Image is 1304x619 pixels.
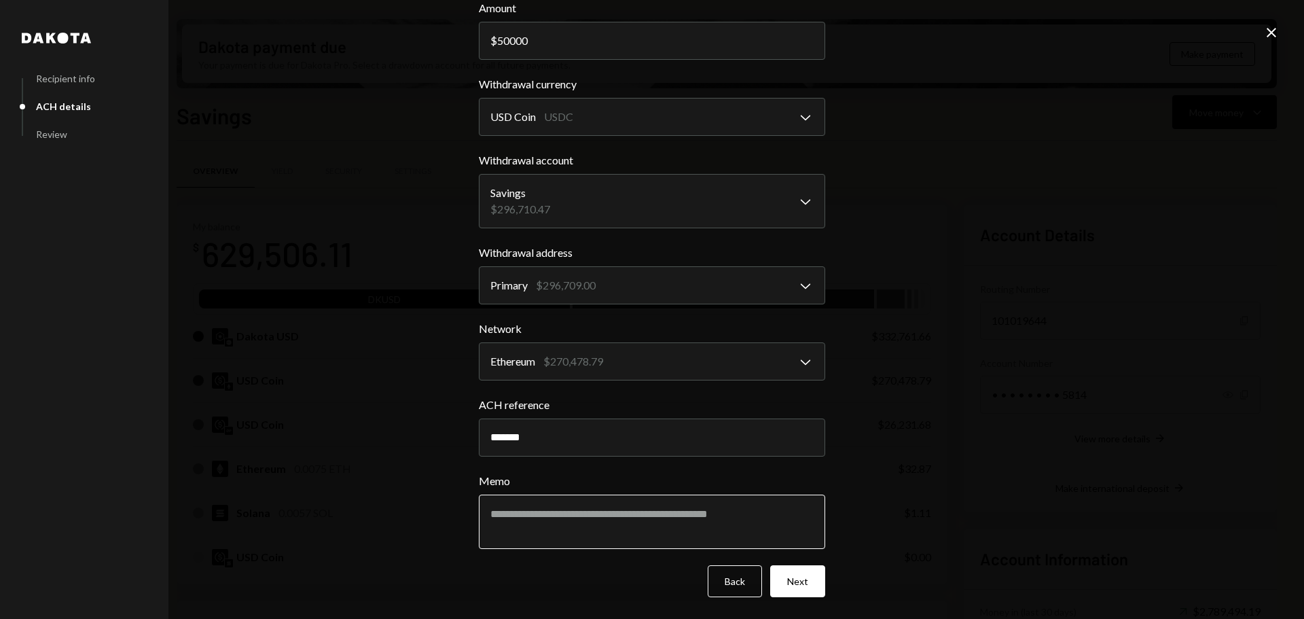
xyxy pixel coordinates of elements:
[479,76,825,92] label: Withdrawal currency
[479,473,825,489] label: Memo
[543,353,603,370] div: $270,478.79
[708,565,762,597] button: Back
[544,109,573,125] div: USDC
[36,73,95,84] div: Recipient info
[479,266,825,304] button: Withdrawal address
[479,152,825,169] label: Withdrawal account
[36,101,91,112] div: ACH details
[479,22,825,60] input: 0.00
[536,277,596,294] div: $296,709.00
[770,565,825,597] button: Next
[479,98,825,136] button: Withdrawal currency
[479,174,825,228] button: Withdrawal account
[479,321,825,337] label: Network
[36,128,67,140] div: Review
[479,342,825,381] button: Network
[490,34,497,47] div: $
[479,245,825,261] label: Withdrawal address
[479,397,825,413] label: ACH reference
